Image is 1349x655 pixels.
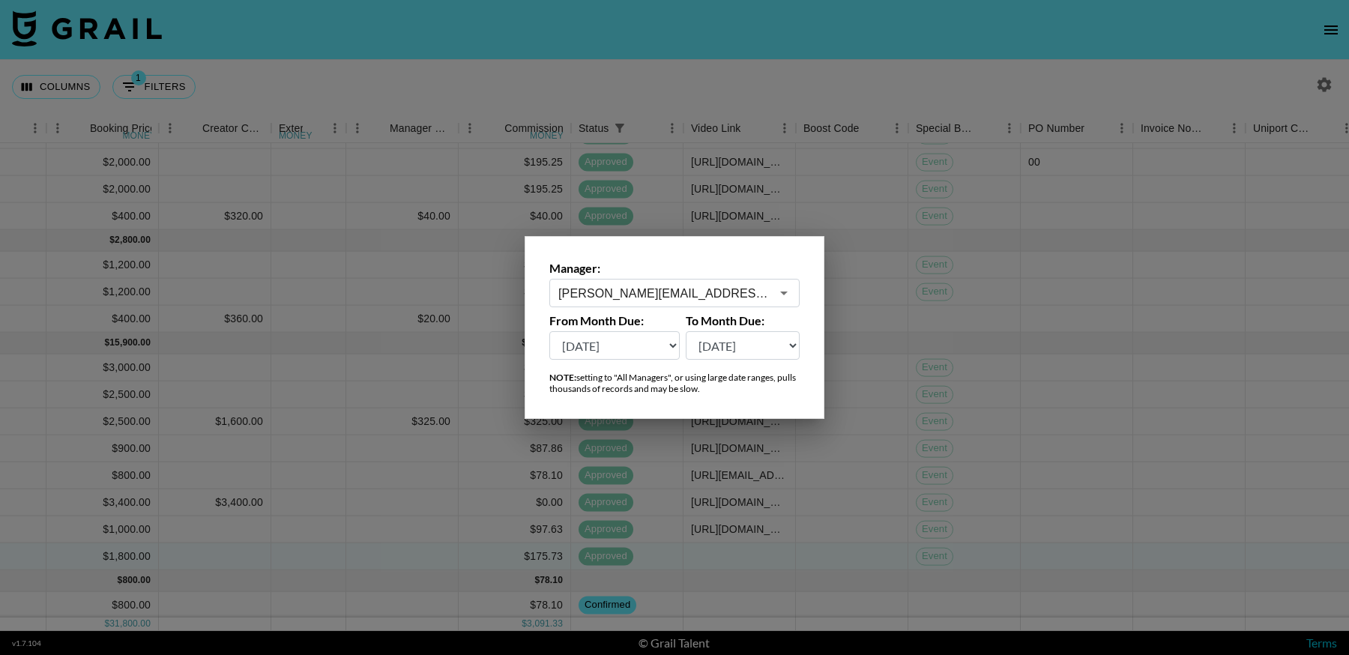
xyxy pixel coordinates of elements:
[773,283,794,304] button: Open
[549,313,680,328] label: From Month Due:
[549,372,576,383] strong: NOTE:
[686,313,800,328] label: To Month Due:
[549,261,800,276] label: Manager:
[549,372,800,394] div: setting to "All Managers", or using large date ranges, pulls thousands of records and may be slow.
